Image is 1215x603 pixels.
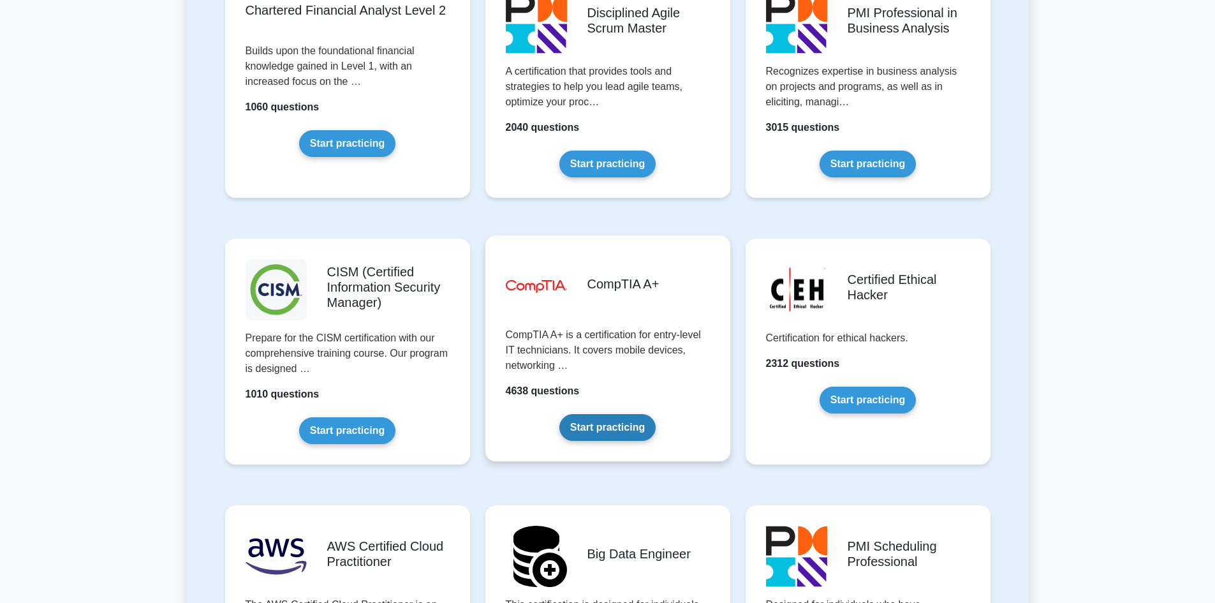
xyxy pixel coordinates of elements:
[820,387,916,413] a: Start practicing
[299,130,395,157] a: Start practicing
[559,151,656,177] a: Start practicing
[820,151,916,177] a: Start practicing
[299,417,395,444] a: Start practicing
[559,414,656,441] a: Start practicing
